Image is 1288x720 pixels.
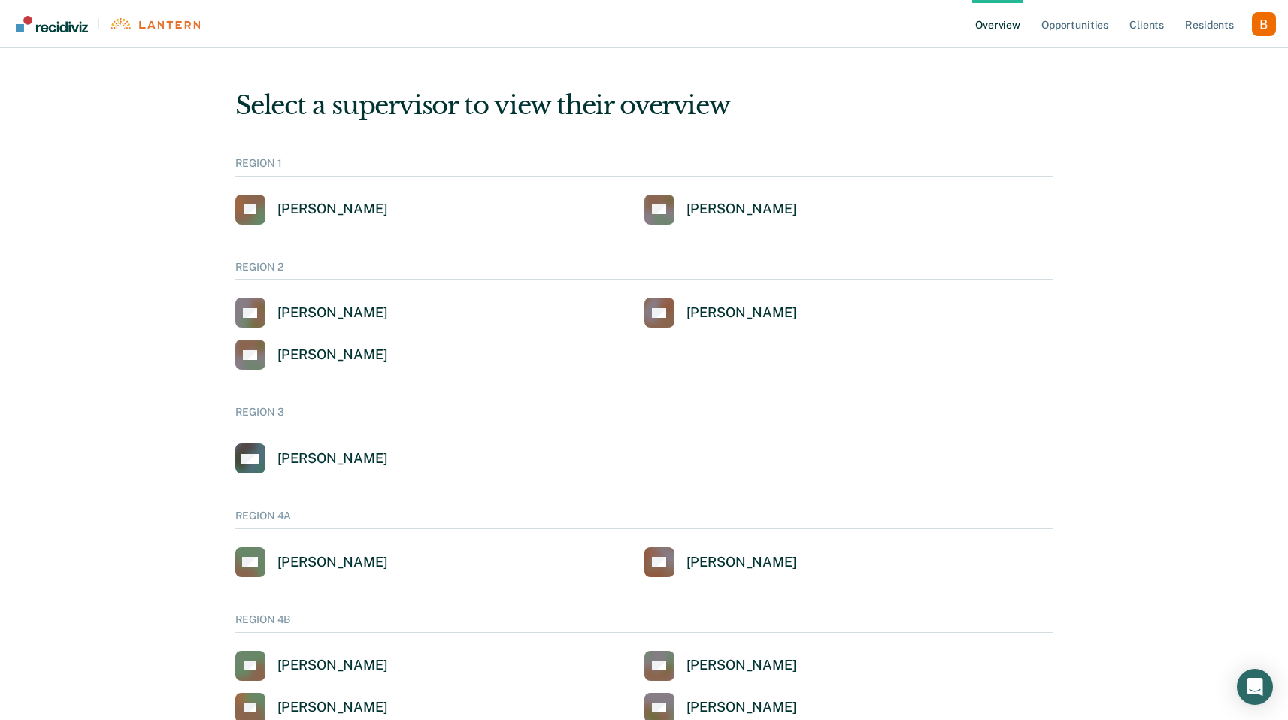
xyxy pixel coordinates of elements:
[686,201,797,218] div: [PERSON_NAME]
[16,16,88,32] img: Recidiviz
[277,699,388,716] div: [PERSON_NAME]
[686,657,797,674] div: [PERSON_NAME]
[644,195,797,225] a: [PERSON_NAME]
[644,651,797,681] a: [PERSON_NAME]
[88,17,109,30] span: |
[644,547,797,577] a: [PERSON_NAME]
[235,340,388,370] a: [PERSON_NAME]
[1252,12,1276,36] button: Profile dropdown button
[235,406,1053,425] div: REGION 3
[277,657,388,674] div: [PERSON_NAME]
[277,304,388,322] div: [PERSON_NAME]
[235,547,388,577] a: [PERSON_NAME]
[109,18,200,29] img: Lantern
[235,443,388,473] a: [PERSON_NAME]
[686,554,797,571] div: [PERSON_NAME]
[235,195,388,225] a: [PERSON_NAME]
[277,201,388,218] div: [PERSON_NAME]
[235,510,1053,529] div: REGION 4A
[277,554,388,571] div: [PERSON_NAME]
[235,90,1053,121] div: Select a supervisor to view their overview
[235,613,1053,633] div: REGION 4B
[235,298,388,328] a: [PERSON_NAME]
[277,346,388,364] div: [PERSON_NAME]
[644,298,797,328] a: [PERSON_NAME]
[277,450,388,467] div: [PERSON_NAME]
[1237,669,1273,705] div: Open Intercom Messenger
[686,699,797,716] div: [PERSON_NAME]
[235,261,1053,280] div: REGION 2
[235,651,388,681] a: [PERSON_NAME]
[686,304,797,322] div: [PERSON_NAME]
[235,157,1053,177] div: REGION 1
